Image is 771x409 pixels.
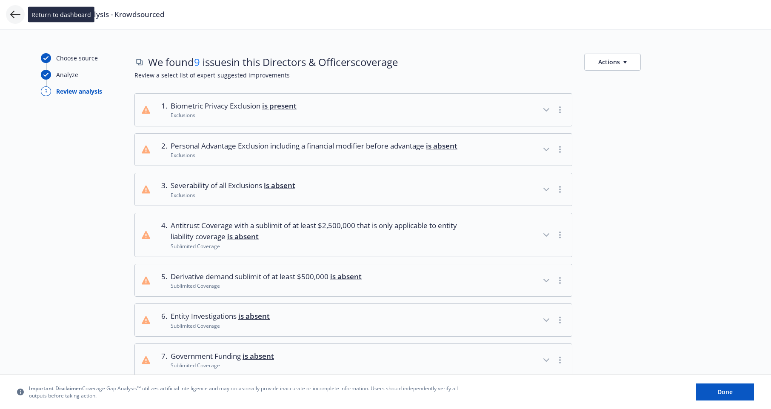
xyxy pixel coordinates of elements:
span: is absent [264,180,295,190]
span: Done [717,388,733,396]
div: 4 . [157,220,167,250]
div: 3 [41,86,51,96]
div: 1 . [157,100,167,119]
button: Actions [584,54,641,71]
button: 1.Biometric Privacy Exclusion is presentExclusions [135,94,572,126]
button: 7.Government Funding is absentSublimited Coverage [135,344,572,376]
div: Sublimited Coverage [171,322,270,329]
div: Sublimited Coverage [171,282,362,289]
div: 5 . [157,271,167,290]
button: 5.Derivative demand sublimit of at least $500,000 is absentSublimited Coverage [135,264,572,297]
div: Analyze [56,70,78,79]
span: Severability of all Exclusions [171,180,295,191]
div: 3 . [157,180,167,199]
button: 2.Personal Advantage Exclusion including a financial modifier before advantage is absentExclusions [135,134,572,166]
span: We found issues in this Directors & Officers coverage [148,55,398,69]
div: Exclusions [171,112,297,119]
span: Government Funding [171,351,274,362]
span: is absent [238,311,270,321]
button: 6.Entity Investigations is absentSublimited Coverage [135,304,572,336]
button: Done [696,383,754,400]
button: 4.Antitrust Coverage with a sublimit of at least $2,500,000 that is only applicable to entity lia... [135,213,572,257]
span: Return to dashboard [31,10,91,19]
div: Sublimited Coverage [171,362,274,369]
button: 3.Severability of all Exclusions is absentExclusions [135,173,572,206]
div: 6 . [157,311,167,329]
div: Sublimited Coverage [171,243,459,250]
span: is absent [227,232,259,241]
div: Exclusions [171,192,295,199]
span: Derivative demand sublimit of at least $500,000 [171,271,362,282]
span: is absent [330,272,362,281]
span: Coverage Gap Analysis™ utilizes artificial intelligence and may occasionally provide inaccurate o... [29,385,463,399]
span: is absent [426,141,457,151]
span: Entity Investigations [171,311,270,322]
span: Antitrust Coverage with a sublimit of at least $2,500,000 that is only applicable to entity liabi... [171,220,459,243]
span: Important Disclaimer: [29,385,82,392]
div: 7 . [157,351,167,369]
div: Choose source [56,54,98,63]
div: 2 . [157,140,167,159]
span: Review a select list of expert-suggested improvements [134,71,730,80]
span: is present [262,101,297,111]
span: Personal Advantage Exclusion including a financial modifier before advantage [171,140,457,152]
span: Coverage Gap Analysis - Krowdsourced [31,9,165,20]
button: Actions [584,53,641,71]
div: Exclusions [171,152,457,159]
span: is absent [243,351,274,361]
div: Review analysis [56,87,102,96]
span: Biometric Privacy Exclusion [171,100,297,112]
span: 9 [194,55,200,69]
